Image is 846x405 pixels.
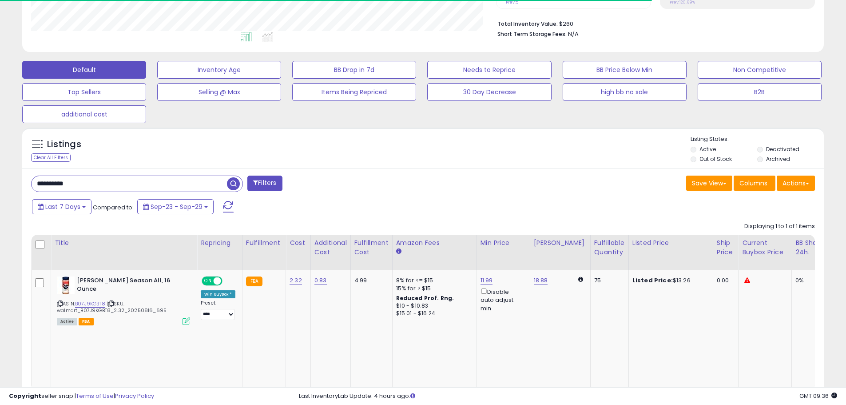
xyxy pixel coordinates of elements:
[698,83,822,101] button: B2B
[31,153,71,162] div: Clear All Filters
[396,302,470,310] div: $10 - $10.83
[57,277,190,324] div: ASIN:
[396,277,470,285] div: 8% for <= $15
[157,61,281,79] button: Inventory Age
[201,290,235,298] div: Win BuyBox *
[93,203,134,212] span: Compared to:
[744,222,815,231] div: Displaying 1 to 1 of 1 items
[699,155,732,163] label: Out of Stock
[314,238,347,257] div: Additional Cost
[632,276,673,285] b: Listed Price:
[698,61,822,79] button: Non Competitive
[290,238,307,248] div: Cost
[9,392,41,400] strong: Copyright
[396,238,473,248] div: Amazon Fees
[47,138,81,151] h5: Listings
[292,83,416,101] button: Items Being Repriced
[247,176,282,191] button: Filters
[57,277,75,294] img: 41h6qDj2J0L._SL40_.jpg
[497,20,558,28] b: Total Inventory Value:
[221,277,235,285] span: OFF
[686,176,732,191] button: Save View
[246,238,282,248] div: Fulfillment
[314,276,327,285] a: 0.83
[354,277,385,285] div: 4.99
[497,30,567,38] b: Short Term Storage Fees:
[9,392,154,401] div: seller snap | |
[45,202,80,211] span: Last 7 Days
[354,238,389,257] div: Fulfillment Cost
[115,392,154,400] a: Privacy Policy
[632,277,706,285] div: $13.26
[766,145,799,153] label: Deactivated
[22,61,146,79] button: Default
[427,61,551,79] button: Needs to Reprice
[795,238,828,257] div: BB Share 24h.
[396,248,401,256] small: Amazon Fees.
[481,238,526,248] div: Min Price
[32,199,91,214] button: Last 7 Days
[79,318,94,325] span: FBA
[396,310,470,317] div: $15.01 - $16.24
[299,392,837,401] div: Last InventoryLab Update: 4 hours ago.
[594,277,622,285] div: 75
[77,277,185,295] b: [PERSON_NAME] Season All, 16 Ounce
[75,300,105,308] a: B07J9KGBT8
[777,176,815,191] button: Actions
[717,238,735,257] div: Ship Price
[55,238,193,248] div: Title
[246,277,262,286] small: FBA
[481,276,493,285] a: 11.99
[699,145,716,153] label: Active
[396,294,454,302] b: Reduced Prof. Rng.
[292,61,416,79] button: BB Drop in 7d
[795,277,825,285] div: 0%
[396,285,470,293] div: 15% for > $15
[151,202,203,211] span: Sep-23 - Sep-29
[203,277,214,285] span: ON
[799,392,837,400] span: 2025-10-7 09:36 GMT
[76,392,114,400] a: Terms of Use
[57,300,167,313] span: | SKU: walmart_B07J9KGBT8_2.32_20250816_695
[534,238,587,248] div: [PERSON_NAME]
[481,287,523,313] div: Disable auto adjust min
[427,83,551,101] button: 30 Day Decrease
[563,83,687,101] button: high bb no sale
[739,179,767,188] span: Columns
[201,238,238,248] div: Repricing
[22,83,146,101] button: Top Sellers
[734,176,775,191] button: Columns
[22,105,146,123] button: additional cost
[290,276,302,285] a: 2.32
[137,199,214,214] button: Sep-23 - Sep-29
[534,276,548,285] a: 18.88
[568,30,579,38] span: N/A
[594,238,625,257] div: Fulfillable Quantity
[201,300,235,320] div: Preset:
[563,61,687,79] button: BB Price Below Min
[497,18,808,28] li: $260
[632,238,709,248] div: Listed Price
[157,83,281,101] button: Selling @ Max
[57,318,77,325] span: All listings currently available for purchase on Amazon
[717,277,731,285] div: 0.00
[766,155,790,163] label: Archived
[742,238,788,257] div: Current Buybox Price
[691,135,824,144] p: Listing States:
